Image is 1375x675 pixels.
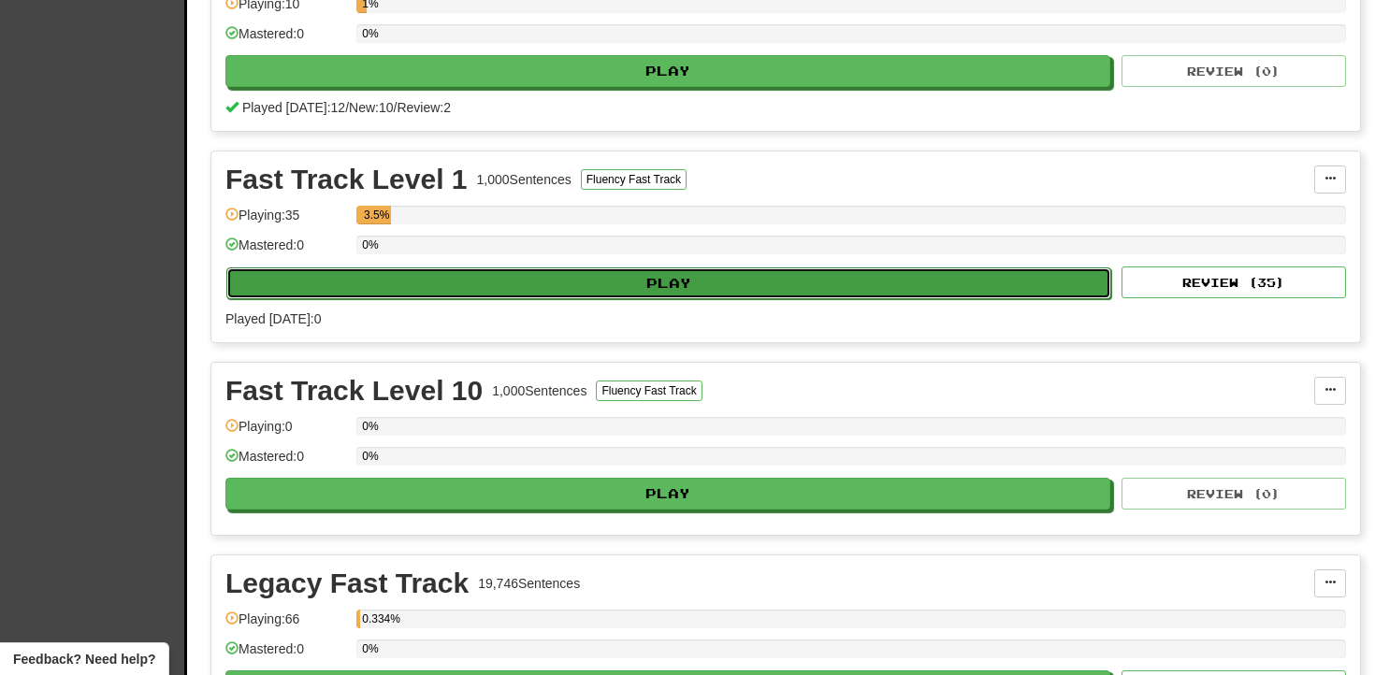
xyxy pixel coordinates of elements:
[362,206,391,224] div: 3.5%
[225,377,483,405] div: Fast Track Level 10
[225,24,347,55] div: Mastered: 0
[225,311,321,326] span: Played [DATE]: 0
[225,610,347,640] div: Playing: 66
[478,574,580,593] div: 19,746 Sentences
[225,447,347,478] div: Mastered: 0
[397,100,451,115] span: Review: 2
[225,639,347,670] div: Mastered: 0
[596,381,702,401] button: Fluency Fast Track
[1122,55,1346,87] button: Review (0)
[225,55,1110,87] button: Play
[492,381,586,400] div: 1,000 Sentences
[581,169,687,190] button: Fluency Fast Track
[225,165,468,194] div: Fast Track Level 1
[349,100,393,115] span: New: 10
[242,100,345,115] span: Played [DATE]: 12
[225,569,469,597] div: Legacy Fast Track
[225,236,347,266] div: Mastered: 0
[345,100,349,115] span: /
[394,100,398,115] span: /
[226,267,1111,299] button: Play
[1122,478,1346,510] button: Review (0)
[477,170,572,189] div: 1,000 Sentences
[13,650,155,668] span: Open feedback widget
[225,417,347,448] div: Playing: 0
[225,478,1110,510] button: Play
[225,206,347,237] div: Playing: 35
[1122,266,1346,298] button: Review (35)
